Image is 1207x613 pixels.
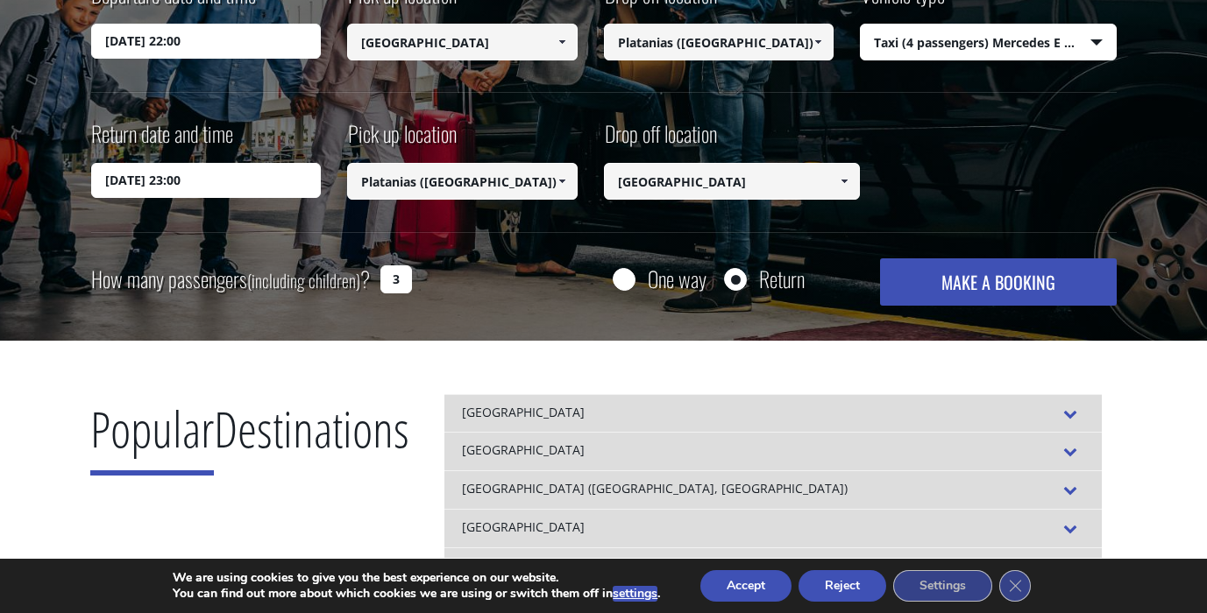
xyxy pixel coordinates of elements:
[247,267,360,293] small: (including children)
[347,24,578,60] input: Select pickup location
[759,268,805,290] label: Return
[444,470,1102,509] div: [GEOGRAPHIC_DATA] ([GEOGRAPHIC_DATA], [GEOGRAPHIC_DATA])
[173,570,660,586] p: We are using cookies to give you the best experience on our website.
[604,163,861,200] input: Select drop-off location
[444,394,1102,433] div: [GEOGRAPHIC_DATA]
[347,118,457,163] label: Pick up location
[880,258,1116,306] button: MAKE A BOOKING
[700,570,792,602] button: Accept
[604,118,717,163] label: Drop off location
[999,570,1031,602] button: Close GDPR Cookie Banner
[91,258,370,301] label: How many passengers ?
[547,24,576,60] a: Show All Items
[648,268,706,290] label: One way
[830,163,859,200] a: Show All Items
[444,547,1102,586] div: [GEOGRAPHIC_DATA]
[861,25,1116,61] span: Taxi (4 passengers) Mercedes E Class
[444,432,1102,470] div: [GEOGRAPHIC_DATA]
[613,586,657,602] button: settings
[799,570,886,602] button: Reject
[90,395,214,476] span: Popular
[604,24,834,60] input: Select drop-off location
[91,118,233,163] label: Return date and time
[547,163,576,200] a: Show All Items
[804,24,833,60] a: Show All Items
[347,163,578,200] input: Select pickup location
[173,586,660,602] p: You can find out more about which cookies we are using or switch them off in .
[90,394,409,489] h2: Destinations
[444,509,1102,547] div: [GEOGRAPHIC_DATA]
[893,570,992,602] button: Settings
